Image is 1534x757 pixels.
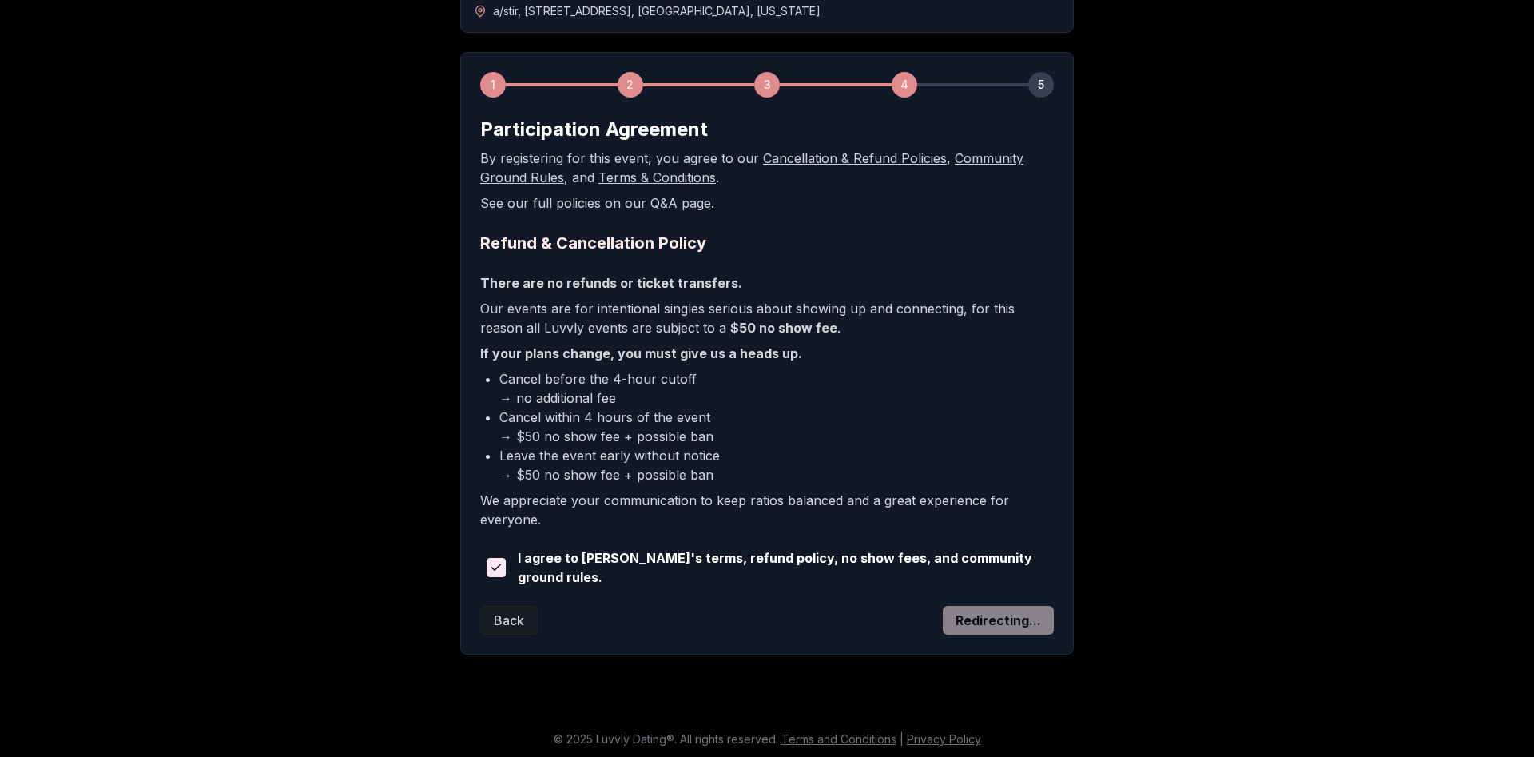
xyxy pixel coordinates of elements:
[480,491,1054,529] p: We appreciate your communication to keep ratios balanced and a great experience for everyone.
[480,299,1054,337] p: Our events are for intentional singles serious about showing up and connecting, for this reason a...
[480,344,1054,363] p: If your plans change, you must give us a heads up.
[754,72,780,98] div: 3
[499,369,1054,408] li: Cancel before the 4-hour cutoff → no additional fee
[730,320,837,336] b: $50 no show fee
[907,732,981,746] a: Privacy Policy
[1028,72,1054,98] div: 5
[892,72,917,98] div: 4
[781,732,896,746] a: Terms and Conditions
[499,408,1054,446] li: Cancel within 4 hours of the event → $50 no show fee + possible ban
[480,117,1054,142] h2: Participation Agreement
[900,732,904,746] span: |
[493,3,821,19] span: a/stir , [STREET_ADDRESS] , [GEOGRAPHIC_DATA] , [US_STATE]
[480,193,1054,213] p: See our full policies on our Q&A .
[682,195,711,211] a: page
[499,446,1054,484] li: Leave the event early without notice → $50 no show fee + possible ban
[480,149,1054,187] p: By registering for this event, you agree to our , , and .
[598,169,716,185] a: Terms & Conditions
[480,232,1054,254] h2: Refund & Cancellation Policy
[480,72,506,98] div: 1
[518,548,1054,587] span: I agree to [PERSON_NAME]'s terms, refund policy, no show fees, and community ground rules.
[480,606,538,635] button: Back
[480,273,1054,293] p: There are no refunds or ticket transfers.
[763,150,947,166] a: Cancellation & Refund Policies
[618,72,643,98] div: 2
